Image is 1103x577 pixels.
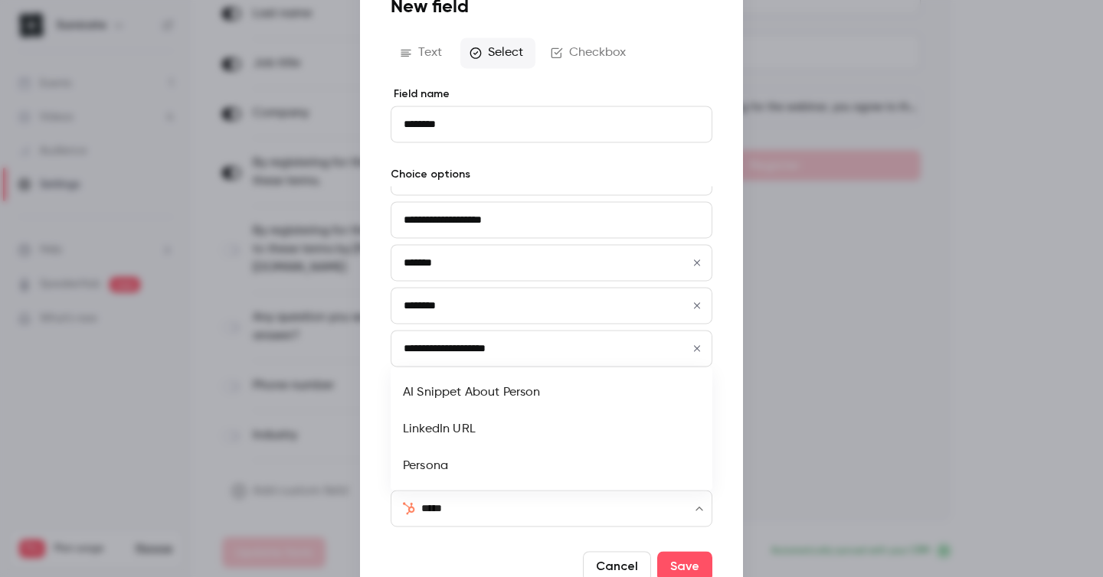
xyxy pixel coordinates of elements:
[460,37,535,68] button: Select
[692,501,707,517] button: Close
[391,374,712,411] li: AI Snippet About Person
[391,448,712,484] li: Persona
[391,86,712,102] label: Field name
[391,167,712,182] label: Choice options
[542,37,638,68] button: Checkbox
[391,37,454,68] button: Text
[391,411,712,448] li: LinkedIn URL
